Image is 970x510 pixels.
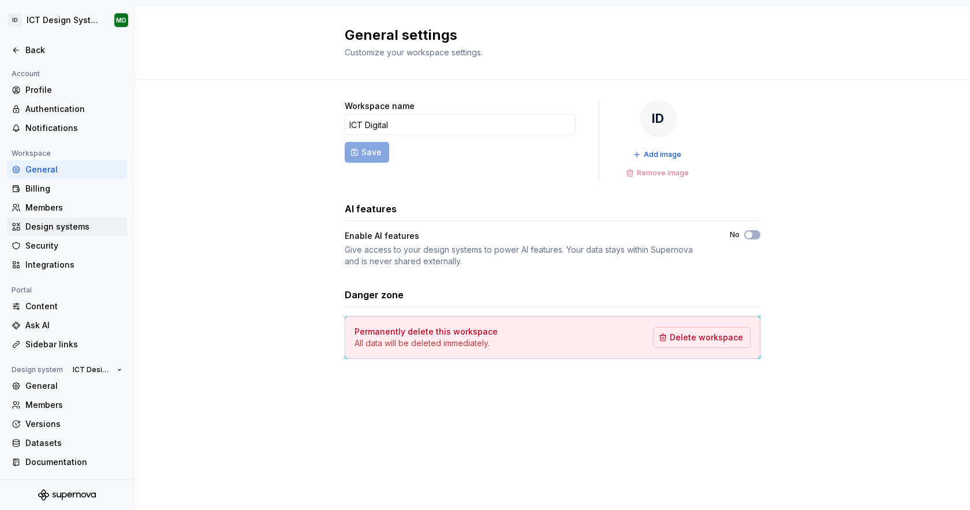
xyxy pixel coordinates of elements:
div: Workspace [7,147,55,160]
a: Back [7,41,127,59]
div: Members [25,202,122,213]
div: Account [7,67,44,81]
div: Design system [7,363,68,377]
div: MD [116,16,126,25]
div: Documentation [25,456,122,468]
div: Security [25,240,122,252]
a: Datasets [7,434,127,452]
div: Notifications [25,122,122,134]
p: All data will be deleted immediately. [355,337,498,349]
h4: Permanently delete this workspace [355,326,498,337]
h3: AI features [345,202,397,216]
div: Back [25,44,122,56]
a: Versions [7,415,127,433]
span: Delete workspace [670,332,743,343]
h3: Danger zone [345,288,404,302]
a: Profile [7,81,127,99]
div: Enable AI features [345,230,419,242]
div: Datasets [25,437,122,449]
a: Security [7,237,127,255]
div: Portal [7,283,36,297]
div: Members [25,399,122,411]
a: Ask AI [7,316,127,335]
div: ID [8,13,22,27]
button: IDICT Design SystemMD [2,7,132,33]
svg: Supernova Logo [38,489,96,501]
a: Members [7,198,127,217]
div: ID [640,100,677,137]
div: Profile [25,84,122,96]
a: Integrations [7,256,127,274]
a: General [7,160,127,179]
a: Sidebar links [7,335,127,354]
span: Customize your workspace settings. [345,47,483,57]
div: Integrations [25,259,122,271]
a: Authentication [7,100,127,118]
button: Delete workspace [653,327,751,348]
a: Billing [7,179,127,198]
div: Authentication [25,103,122,115]
a: Members [7,396,127,414]
label: No [730,230,740,239]
div: Billing [25,183,122,194]
h2: General settings [345,26,747,44]
div: Content [25,301,122,312]
button: Add image [629,147,687,163]
span: ICT Design System [73,365,113,374]
label: Workspace name [345,100,415,112]
a: General [7,377,127,395]
div: ICT Design System [27,14,100,26]
div: Versions [25,418,122,430]
a: Design systems [7,217,127,236]
a: Documentation [7,453,127,471]
div: General [25,164,122,175]
span: Add image [644,150,681,159]
a: Content [7,297,127,316]
div: Give access to your design systems to power AI features. Your data stays within Supernova and is ... [345,244,709,267]
div: Ask AI [25,320,122,331]
div: General [25,380,122,392]
a: Notifications [7,119,127,137]
div: Sidebar links [25,339,122,350]
div: Design systems [25,221,122,232]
